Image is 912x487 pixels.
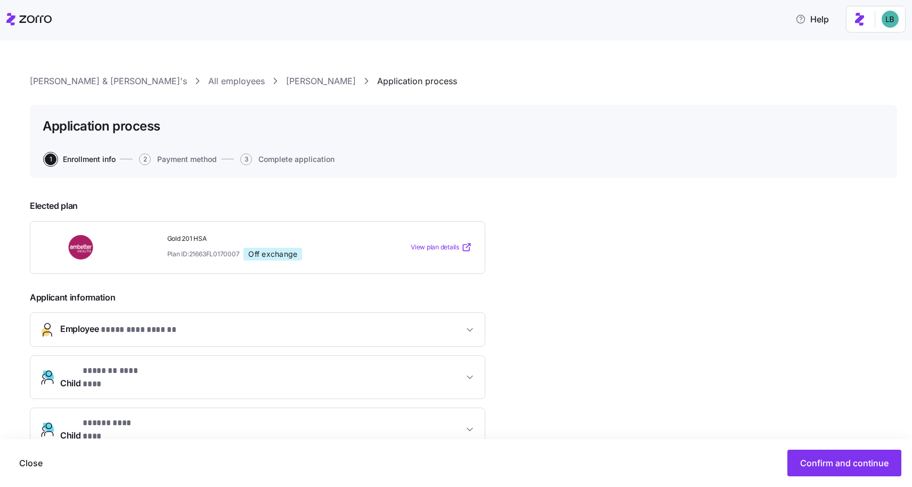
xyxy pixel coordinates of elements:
a: All employees [208,75,265,88]
span: Gold 201 HSA [167,234,363,243]
span: Child [60,364,155,390]
span: 1 [45,153,56,165]
a: [PERSON_NAME] [286,75,356,88]
span: 2 [139,153,151,165]
span: Complete application [258,156,335,163]
img: 55738f7c4ee29e912ff6c7eae6e0401b [882,11,899,28]
span: Help [795,13,829,26]
button: 1Enrollment info [45,153,116,165]
button: Help [787,9,837,30]
a: 1Enrollment info [43,153,116,165]
a: [PERSON_NAME] & [PERSON_NAME]'s [30,75,187,88]
button: 3Complete application [240,153,335,165]
span: Enrollment info [63,156,116,163]
img: Ambetter [43,235,120,259]
span: Child [60,417,148,442]
span: Elected plan [30,199,485,213]
a: Application process [377,75,457,88]
button: Confirm and continue [787,450,901,476]
span: Applicant information [30,291,485,304]
a: View plan details [411,242,472,253]
button: Close [11,450,51,476]
span: Confirm and continue [800,457,889,469]
a: 2Payment method [137,153,217,165]
button: 2Payment method [139,153,217,165]
span: Plan ID: 21663FL0170007 [167,249,240,258]
span: Employee [60,322,178,337]
a: 3Complete application [238,153,335,165]
span: View plan details [411,242,459,253]
h1: Application process [43,118,160,134]
span: 3 [240,153,252,165]
span: Off exchange [248,249,297,259]
span: Payment method [157,156,217,163]
span: Close [19,457,43,469]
